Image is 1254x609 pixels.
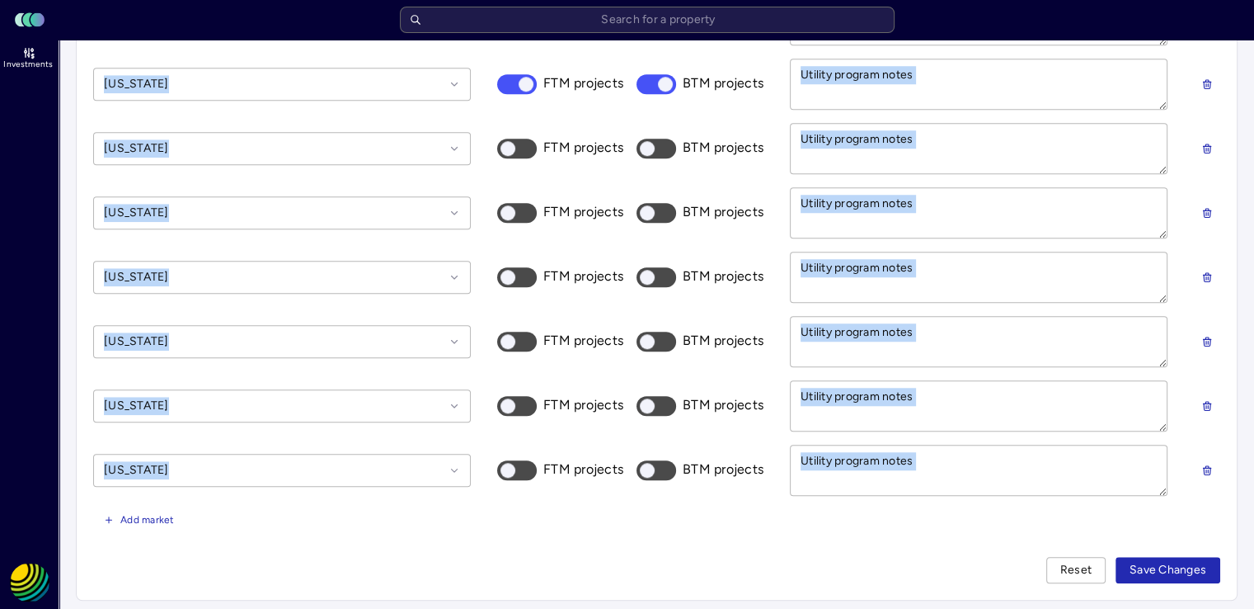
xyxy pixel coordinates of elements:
span: FTM projects [543,268,623,284]
button: Reset [1046,557,1106,583]
span: BTM projects [683,139,763,155]
button: Add market [93,509,186,531]
span: BTM projects [683,268,763,284]
span: BTM projects [683,333,763,348]
button: Save Changes [1115,557,1220,583]
span: FTM projects [543,75,623,91]
span: BTM projects [683,397,763,413]
img: REC Solar [10,563,49,602]
span: BTM projects [683,204,763,220]
span: BTM projects [683,75,763,91]
span: FTM projects [543,333,623,348]
span: Investments [3,59,53,69]
span: FTM projects [543,397,623,413]
span: FTM projects [543,139,623,155]
span: BTM projects [683,461,763,477]
span: FTM projects [543,461,623,477]
input: Search for a property [400,7,895,33]
span: Save Changes [1130,561,1206,579]
span: FTM projects [543,204,623,220]
span: Add market [120,512,175,528]
span: Reset [1060,561,1092,579]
